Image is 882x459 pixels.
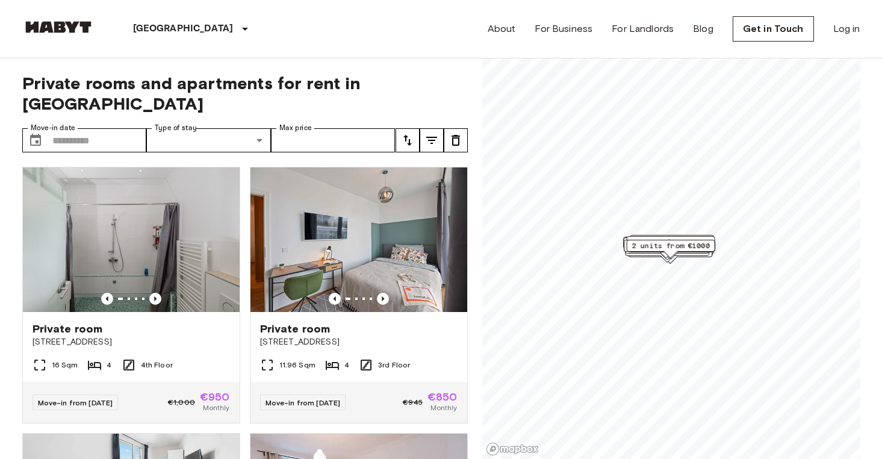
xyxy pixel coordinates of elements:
div: Map marker [623,237,707,255]
label: Type of stay [155,123,197,133]
a: Marketing picture of unit DE-02-019-002-03HFPrevious imagePrevious imagePrivate room[STREET_ADDRE... [250,167,468,423]
a: About [488,22,516,36]
span: €945 [403,397,423,408]
button: Previous image [149,293,161,305]
button: Previous image [377,293,389,305]
a: Get in Touch [733,16,814,42]
label: Move-in date [31,123,75,133]
button: tune [444,128,468,152]
button: tune [420,128,444,152]
button: Previous image [101,293,113,305]
div: Map marker [630,235,714,254]
span: 16 Sqm [52,360,78,370]
p: [GEOGRAPHIC_DATA] [133,22,234,36]
a: Blog [693,22,713,36]
span: 11.96 Sqm [279,360,315,370]
span: [STREET_ADDRESS] [33,336,230,348]
span: 4 [107,360,111,370]
a: Marketing picture of unit DE-02-009-001-04HFPrevious imagePrevious imagePrivate room[STREET_ADDRE... [22,167,240,423]
span: Move-in from [DATE] [38,398,113,407]
label: Max price [279,123,312,133]
span: Private room [260,322,331,336]
img: Habyt [22,21,95,33]
span: 1 units from €940 [635,236,709,246]
img: Marketing picture of unit DE-02-019-002-03HF [250,167,467,312]
img: Marketing picture of unit DE-02-009-001-04HF [23,167,240,312]
span: 3rd Floor [378,360,410,370]
span: €850 [427,392,458,402]
span: Private rooms and apartments for rent in [GEOGRAPHIC_DATA] [22,73,468,114]
div: Map marker [623,237,712,256]
button: Previous image [329,293,341,305]
button: tune [396,128,420,152]
div: Map marker [626,236,715,255]
button: Choose date [23,128,48,152]
span: 1 units from €1020 [632,237,709,248]
span: €1,000 [168,397,195,408]
span: Move-in from [DATE] [266,398,341,407]
div: Map marker [626,240,715,258]
span: 2 units from €1000 [632,240,709,251]
a: Mapbox logo [486,442,539,456]
a: For Landlords [612,22,674,36]
span: Monthly [430,402,457,413]
span: 4th Floor [141,360,173,370]
span: Private room [33,322,103,336]
span: [STREET_ADDRESS] [260,336,458,348]
a: For Business [535,22,592,36]
span: 4 [344,360,349,370]
a: Log in [833,22,860,36]
span: Monthly [203,402,229,413]
span: €950 [200,392,230,402]
div: Map marker [624,240,708,258]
